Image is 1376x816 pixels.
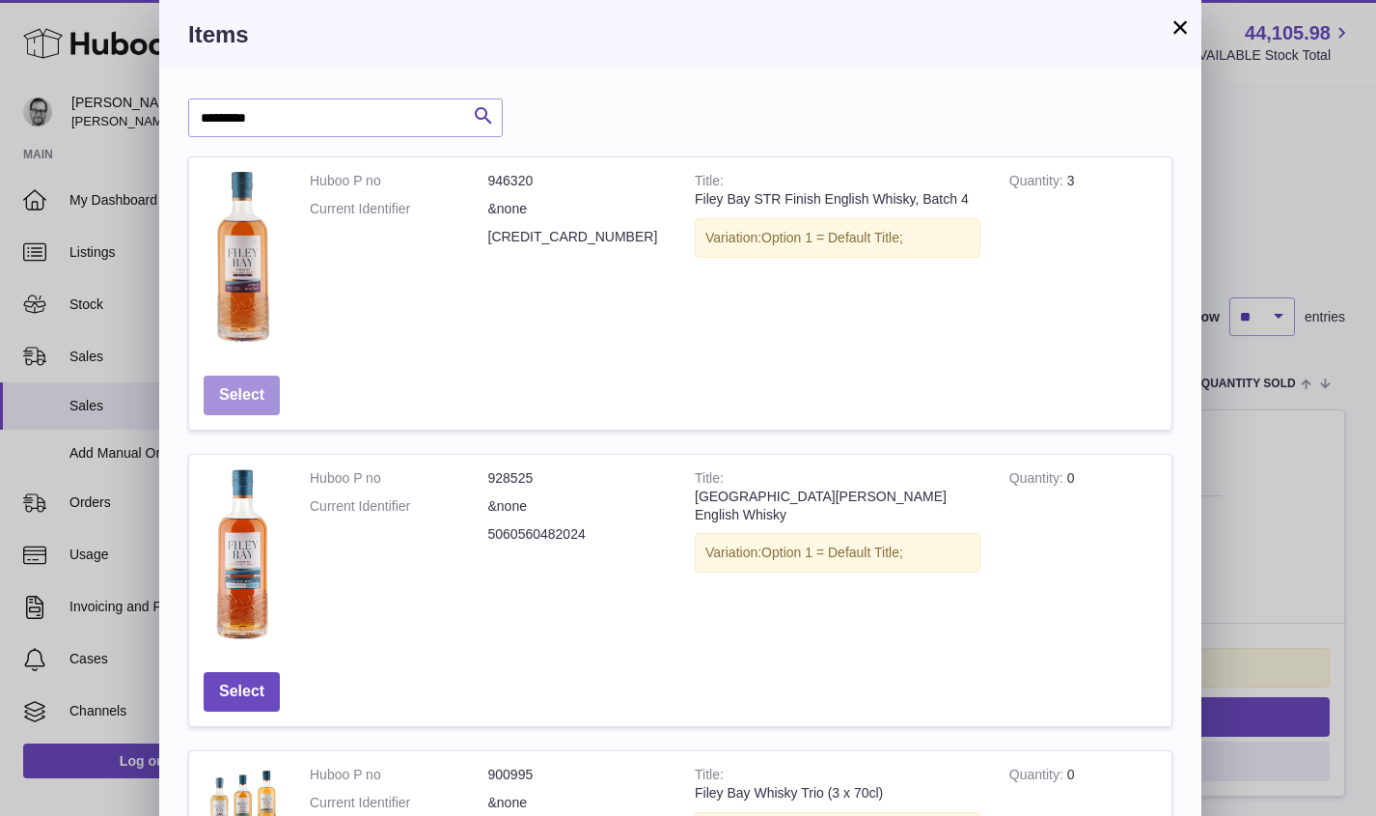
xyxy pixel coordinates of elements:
td: 0 [995,455,1171,659]
dd: &none [488,497,667,516]
dd: 900995 [488,766,667,784]
strong: Quantity [1009,767,1067,787]
div: Filey Bay STR Finish English Whisky, Batch 4 [695,190,980,209]
button: Select [204,376,280,415]
strong: Quantity [1009,470,1067,491]
h3: Items [188,19,1172,50]
div: Variation: [695,533,980,573]
span: Option 1 = Default Title; [761,230,903,245]
dd: 946320 [488,172,667,190]
strong: Title [695,470,724,491]
dd: 928525 [488,469,667,488]
strong: Quantity [1009,173,1067,193]
strong: Title [695,173,724,193]
dt: Huboo P no [310,469,488,488]
div: v 4.0.25 [54,31,95,46]
div: Filey Bay Whisky Trio (3 x 70cl) [695,784,980,802]
dt: Huboo P no [310,172,488,190]
strong: Title [695,767,724,787]
dt: Current Identifier [310,497,488,516]
dt: Current Identifier [310,200,488,218]
img: logo_orange.svg [31,31,46,46]
dt: Huboo P no [310,766,488,784]
dd: 5060560482024 [488,525,667,544]
div: Keywords by Traffic [213,114,325,127]
img: tab_keywords_by_traffic_grey.svg [192,112,207,127]
div: [GEOGRAPHIC_DATA][PERSON_NAME] English Whisky [695,488,980,524]
button: × [1169,15,1192,39]
dd: &none [488,200,667,218]
dd: &none [488,794,667,812]
img: website_grey.svg [31,50,46,66]
div: Domain: [DOMAIN_NAME] [50,50,212,66]
dd: [CREDIT_CARD_NUMBER] [488,228,667,246]
div: Variation: [695,218,980,258]
span: Option 1 = Default Title; [761,545,903,560]
dt: Current Identifier [310,794,488,812]
div: Domain Overview [73,114,173,127]
button: Select [204,672,280,712]
img: Filey Bay Sherry Cask Reserve English Whisky [204,469,281,639]
img: tab_domain_overview_orange.svg [52,112,68,127]
img: Filey Bay STR Finish English Whisky, Batch 4 [204,172,281,342]
td: 3 [995,157,1171,361]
